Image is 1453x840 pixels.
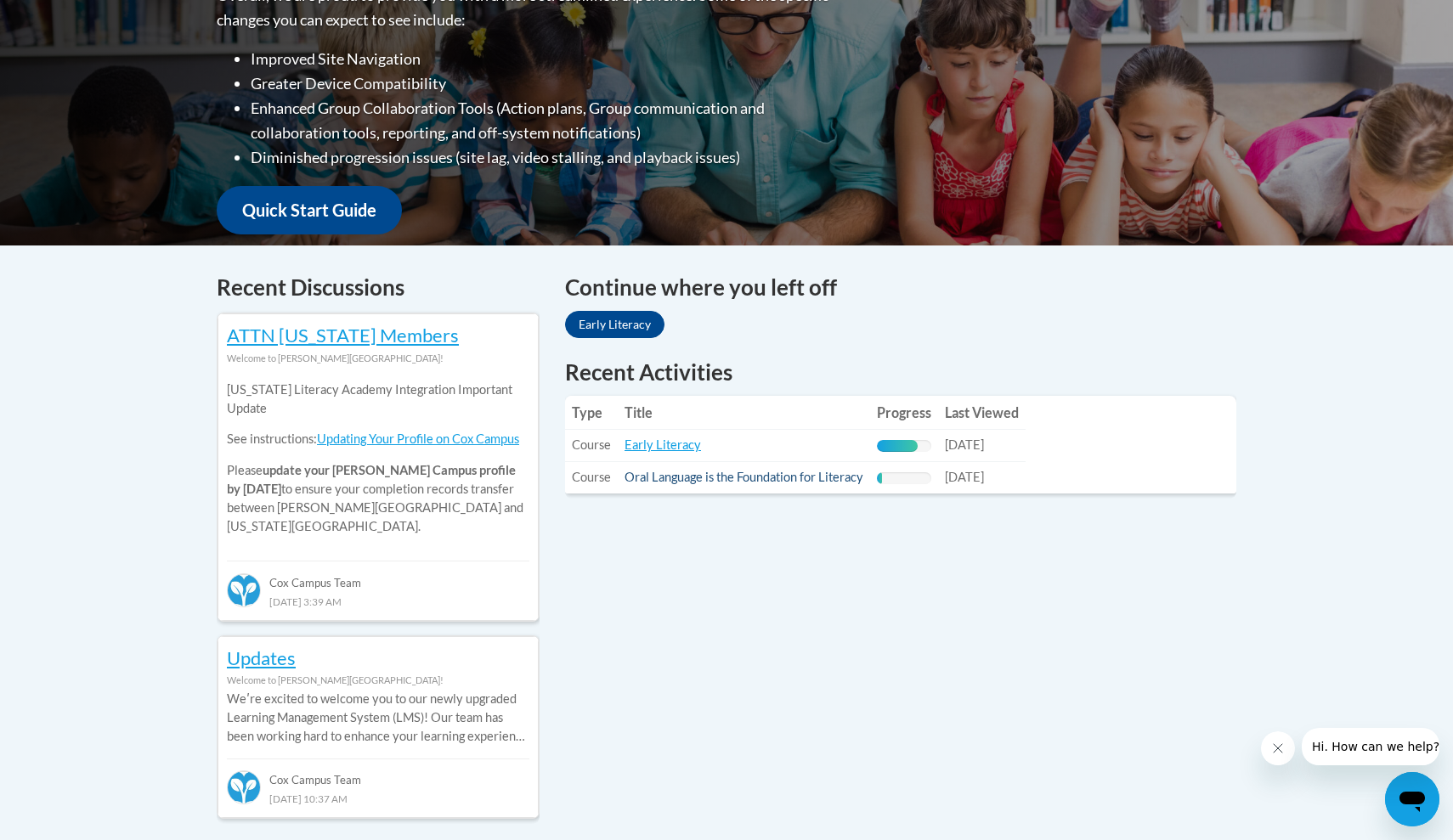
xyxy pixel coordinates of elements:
[877,440,918,452] div: Progress, %
[227,561,529,591] div: Cox Campus Team
[565,396,618,430] th: Type
[618,396,870,430] th: Title
[217,271,540,304] h4: Recent Discussions
[251,96,833,145] li: Enhanced Group Collaboration Tools (Action plans, Group communication and collaboration tools, re...
[870,396,938,430] th: Progress
[572,470,611,484] span: Course
[251,145,833,170] li: Diminished progression issues (site lag, video stalling, and playback issues)
[227,573,261,607] img: Cox Campus Team
[565,311,664,338] a: Early Literacy
[227,349,529,368] div: Welcome to [PERSON_NAME][GEOGRAPHIC_DATA]!
[227,463,516,496] b: update your [PERSON_NAME] Campus profile by [DATE]
[251,71,833,96] li: Greater Device Compatibility
[1302,728,1439,765] iframe: Message from company
[227,770,261,804] img: Cox Campus Team
[572,437,611,452] span: Course
[938,396,1026,430] th: Last Viewed
[1385,772,1439,826] iframe: Button to launch messaging window
[227,324,459,347] a: ATTN [US_STATE] Members
[227,789,529,808] div: [DATE] 10:37 AM
[945,470,984,484] span: [DATE]
[227,671,529,690] div: Welcome to [PERSON_NAME][GEOGRAPHIC_DATA]!
[227,381,529,418] p: [US_STATE] Literacy Academy Integration Important Update
[227,646,296,669] a: Updates
[1261,731,1295,765] iframe: Close message
[565,271,1236,304] h4: Continue where you left off
[227,368,529,549] div: Please to ensure your completion records transfer between [PERSON_NAME][GEOGRAPHIC_DATA] and [US_...
[945,437,984,452] span: [DATE]
[565,357,1236,387] h1: Recent Activities
[317,431,519,446] a: Updating Your Profile on Cox Campus
[877,472,882,484] div: Progress, %
[227,690,529,746] p: Weʹre excited to welcome you to our newly upgraded Learning Management System (LMS)! Our team has...
[217,186,402,234] a: Quick Start Guide
[227,592,529,611] div: [DATE] 3:39 AM
[625,437,701,452] a: Early Literacy
[227,758,529,789] div: Cox Campus Team
[227,430,529,448] p: See instructions:
[625,470,863,484] a: Oral Language is the Foundation for Literacy
[251,47,833,71] li: Improved Site Navigation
